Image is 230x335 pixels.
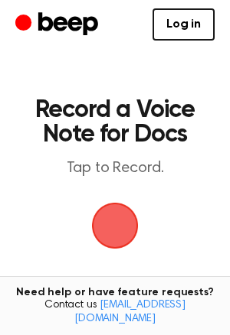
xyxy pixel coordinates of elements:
a: [EMAIL_ADDRESS][DOMAIN_NAME] [74,300,186,324]
p: Tap to Record. [28,159,202,178]
button: Beep Logo [92,203,138,249]
a: Beep [15,10,102,40]
h1: Record a Voice Note for Docs [28,98,202,147]
a: Log in [153,8,215,41]
span: Contact us [9,299,221,326]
